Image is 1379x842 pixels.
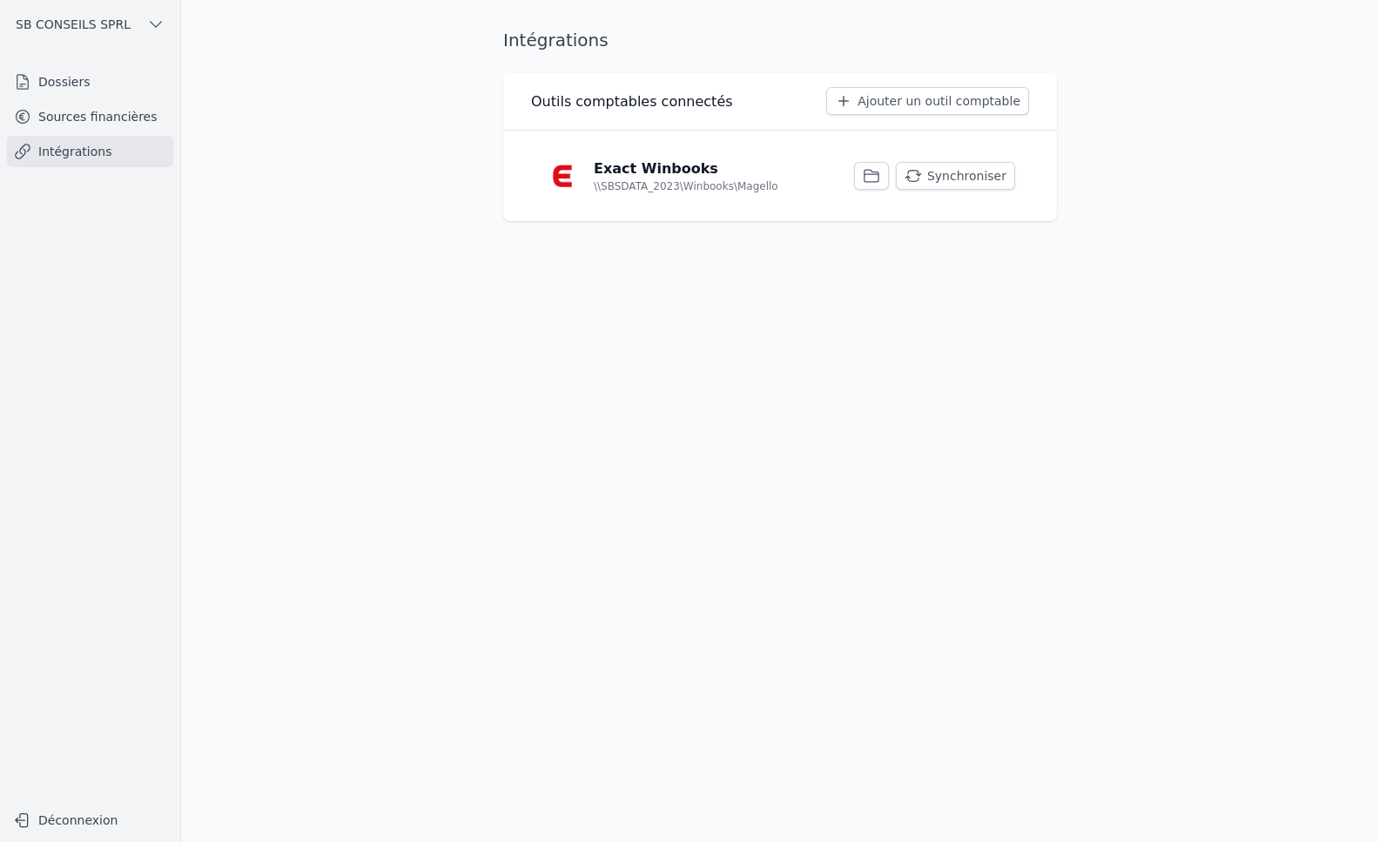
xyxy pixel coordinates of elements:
[16,16,131,33] span: SB CONSEILS SPRL
[7,10,173,38] button: SB CONSEILS SPRL
[531,145,1029,207] a: Exact Winbooks \\SBSDATA_2023\Winbooks\Magello Synchroniser
[7,101,173,132] a: Sources financières
[503,28,609,52] h1: Intégrations
[7,806,173,834] button: Déconnexion
[896,162,1015,190] button: Synchroniser
[826,87,1029,115] button: Ajouter un outil comptable
[594,158,718,179] p: Exact Winbooks
[7,66,173,98] a: Dossiers
[7,136,173,167] a: Intégrations
[594,179,778,193] p: \\SBSDATA_2023\Winbooks\Magello
[531,91,733,112] h3: Outils comptables connectés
